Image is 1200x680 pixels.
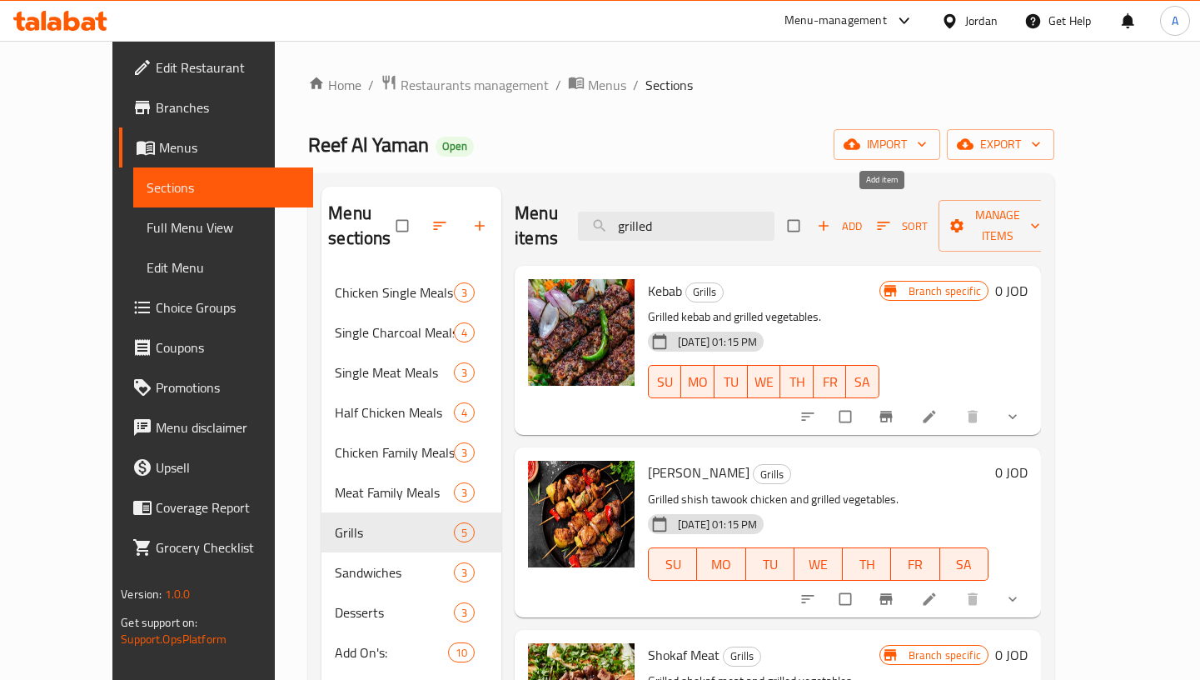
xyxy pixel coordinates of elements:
[994,398,1034,435] button: show more
[753,552,788,577] span: TU
[335,642,448,662] span: Add On's:
[723,647,761,667] div: Grills
[655,552,690,577] span: SU
[119,527,313,567] a: Grocery Checklist
[648,547,697,581] button: SU
[995,643,1028,667] h6: 0 JOD
[688,370,708,394] span: MO
[697,547,745,581] button: MO
[119,407,313,447] a: Menu disclaimer
[455,325,474,341] span: 4
[645,75,693,95] span: Sections
[454,522,475,542] div: items
[891,547,939,581] button: FR
[386,210,421,242] span: Select all sections
[648,278,682,303] span: Kebab
[633,75,639,95] li: /
[335,602,454,622] div: Desserts
[321,312,501,352] div: Single Charcoal Meals4
[784,11,887,31] div: Menu-management
[454,282,475,302] div: items
[794,547,843,581] button: WE
[308,75,361,95] a: Home
[454,322,475,342] div: items
[995,279,1028,302] h6: 0 JOD
[335,522,454,542] span: Grills
[455,525,474,541] span: 5
[119,447,313,487] a: Upsell
[455,485,474,501] span: 3
[421,207,461,244] span: Sort sections
[754,370,774,394] span: WE
[721,370,740,394] span: TU
[954,581,994,617] button: delete
[156,377,300,397] span: Promotions
[754,465,790,484] span: Grills
[960,134,1041,155] span: export
[829,583,864,615] span: Select to update
[321,592,501,632] div: Desserts3
[715,365,747,398] button: TU
[1004,591,1021,607] svg: Show Choices
[778,210,813,242] span: Select section
[454,442,475,462] div: items
[368,75,374,95] li: /
[780,365,813,398] button: TH
[648,460,749,485] span: [PERSON_NAME]
[308,74,1054,96] nav: breadcrumb
[686,282,723,302] span: Grills
[147,217,300,237] span: Full Menu View
[455,285,474,301] span: 3
[454,602,475,622] div: items
[947,552,982,577] span: SA
[965,12,998,30] div: Jordan
[335,442,454,462] span: Chicken Family Meals
[121,612,197,633] span: Get support on:
[321,632,501,672] div: Add On's:10
[156,457,300,477] span: Upsell
[902,283,988,299] span: Branch specific
[454,402,475,422] div: items
[648,642,720,667] span: Shokaf Meat
[335,362,454,382] span: Single Meat Meals
[868,581,908,617] button: Branch-specific-item
[455,405,474,421] span: 4
[454,362,475,382] div: items
[515,201,558,251] h2: Menu items
[846,365,879,398] button: SA
[853,370,872,394] span: SA
[898,552,933,577] span: FR
[448,642,475,662] div: items
[814,365,846,398] button: FR
[335,322,454,342] span: Single Charcoal Meals
[133,247,313,287] a: Edit Menu
[834,129,940,160] button: import
[877,217,928,236] span: Sort
[461,207,501,244] button: Add section
[555,75,561,95] li: /
[817,217,862,236] span: Add
[820,370,839,394] span: FR
[902,647,988,663] span: Branch specific
[954,398,994,435] button: delete
[335,562,454,582] span: Sandwiches
[321,432,501,472] div: Chicken Family Meals3
[648,307,879,327] p: Grilled kebab and grilled vegetables.
[746,547,794,581] button: TU
[868,398,908,435] button: Branch-specific-item
[866,213,939,239] span: Sort items
[528,461,635,567] img: Shish Tawook
[335,402,454,422] span: Half Chicken Meals
[681,365,715,398] button: MO
[119,87,313,127] a: Branches
[321,512,501,552] div: Grills5
[939,200,1057,252] button: Manage items
[381,74,549,96] a: Restaurants management
[119,327,313,367] a: Coupons
[321,552,501,592] div: Sandwiches3
[156,297,300,317] span: Choice Groups
[568,74,626,96] a: Menus
[789,581,829,617] button: sort-choices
